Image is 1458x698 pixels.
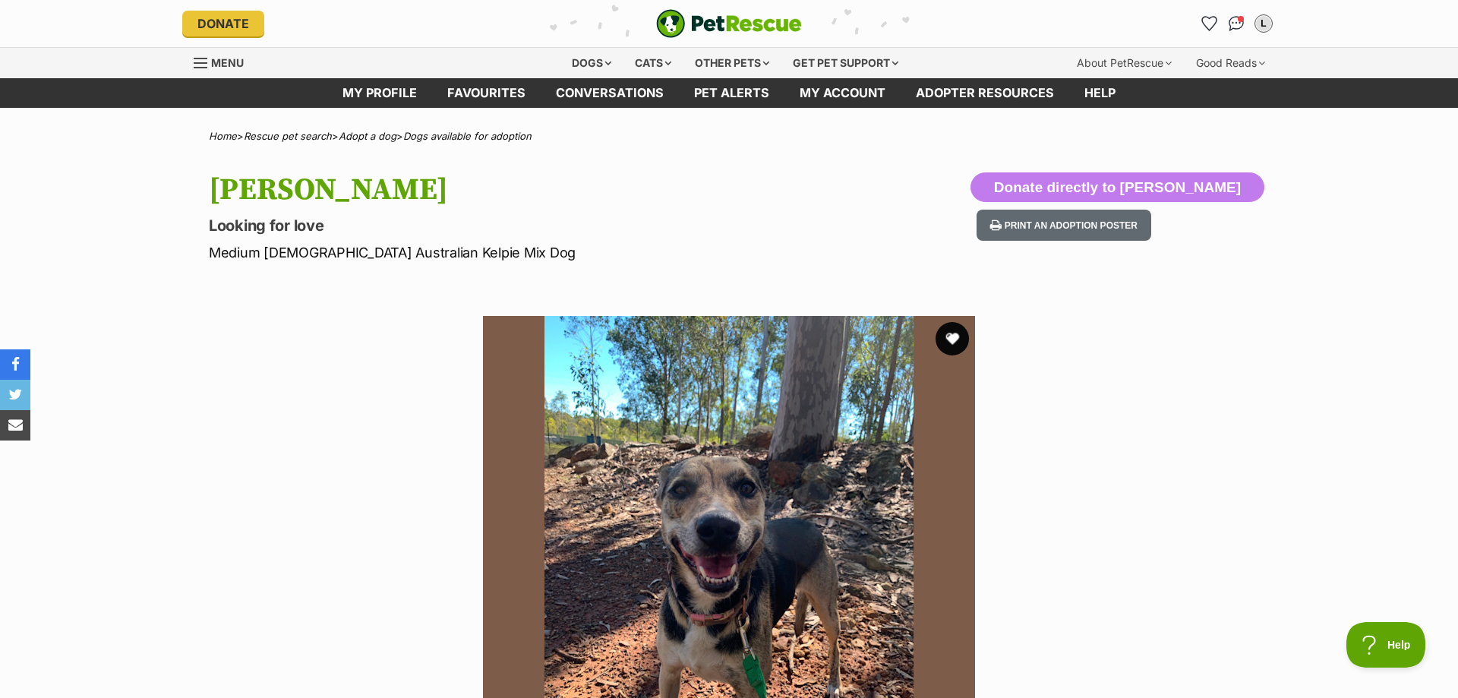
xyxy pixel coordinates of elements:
[1224,11,1248,36] a: Conversations
[194,48,254,75] a: Menu
[784,78,901,108] a: My account
[1197,11,1221,36] a: Favourites
[541,78,679,108] a: conversations
[656,9,802,38] img: logo-e224e6f780fb5917bec1dbf3a21bbac754714ae5b6737aabdf751b685950b380.svg
[561,48,622,78] div: Dogs
[1069,78,1131,108] a: Help
[1229,16,1245,31] img: chat-41dd97257d64d25036548639549fe6c8038ab92f7586957e7f3b1b290dea8141.svg
[244,130,332,142] a: Rescue pet search
[936,322,969,355] button: favourite
[339,130,396,142] a: Adopt a dog
[432,78,541,108] a: Favourites
[1256,16,1271,31] div: L
[970,172,1264,203] button: Donate directly to [PERSON_NAME]
[656,9,802,38] a: PetRescue
[209,130,237,142] a: Home
[209,242,851,263] p: Medium [DEMOGRAPHIC_DATA] Australian Kelpie Mix Dog
[679,78,784,108] a: Pet alerts
[977,210,1151,241] button: Print an adoption poster
[901,78,1069,108] a: Adopter resources
[1066,48,1182,78] div: About PetRescue
[684,48,780,78] div: Other pets
[1197,11,1276,36] ul: Account quick links
[182,11,264,36] a: Donate
[327,78,432,108] a: My profile
[1346,622,1428,668] iframe: Help Scout Beacon - Open
[1251,11,1276,36] button: My account
[1185,48,1276,78] div: Good Reads
[171,131,1287,142] div: > > >
[782,48,909,78] div: Get pet support
[211,56,244,69] span: Menu
[209,172,851,207] h1: [PERSON_NAME]
[624,48,682,78] div: Cats
[209,215,851,236] p: Looking for love
[403,130,532,142] a: Dogs available for adoption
